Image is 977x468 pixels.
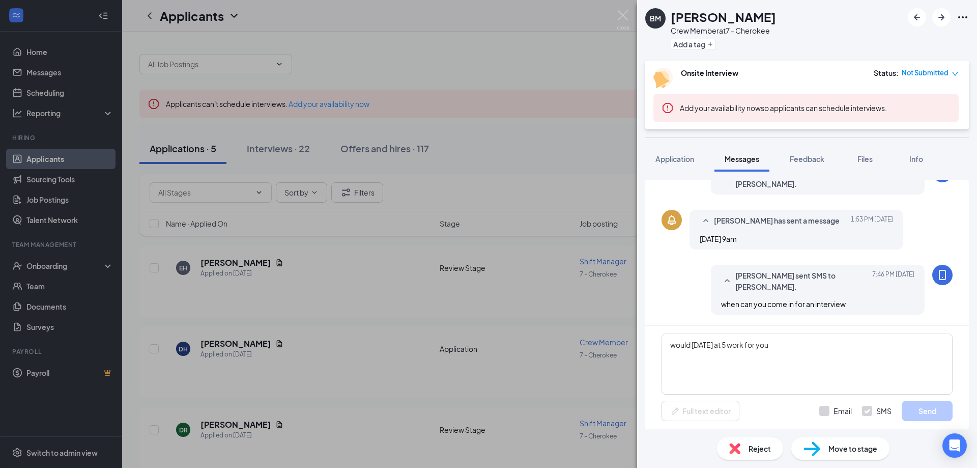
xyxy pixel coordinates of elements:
[902,68,949,78] span: Not Submitted
[721,299,846,309] span: when can you come in for an interview
[680,103,887,113] span: so applicants can schedule interviews.
[749,443,771,454] span: Reject
[902,401,953,421] button: Send
[666,214,678,226] svg: Bell
[872,270,914,292] span: [DATE] 7:46 PM
[932,8,951,26] button: ArrowRight
[828,443,877,454] span: Move to stage
[655,154,694,163] span: Application
[957,11,969,23] svg: Ellipses
[671,39,716,49] button: PlusAdd a tag
[721,275,733,287] svg: SmallChevronUp
[725,154,759,163] span: Messages
[909,154,923,163] span: Info
[671,25,776,36] div: Crew Member at 7 - Cherokee
[936,269,949,281] svg: MobileSms
[735,270,869,292] span: [PERSON_NAME] sent SMS to [PERSON_NAME].
[851,215,893,227] span: [DATE] 1:53 PM
[707,41,713,47] svg: Plus
[714,215,840,227] span: [PERSON_NAME] has sent a message
[662,102,674,114] svg: Error
[662,334,953,395] textarea: would [DATE] at 5 work for you
[952,70,959,77] span: down
[680,103,761,113] button: Add your availability now
[662,401,739,421] button: Full text editorPen
[790,154,824,163] span: Feedback
[911,11,923,23] svg: ArrowLeftNew
[908,8,926,26] button: ArrowLeftNew
[935,11,947,23] svg: ArrowRight
[942,433,967,458] div: Open Intercom Messenger
[670,406,680,416] svg: Pen
[857,154,873,163] span: Files
[671,8,776,25] h1: [PERSON_NAME]
[700,234,737,243] span: [DATE] 9am
[874,68,899,78] div: Status :
[700,215,712,227] svg: SmallChevronUp
[681,68,738,77] b: Onsite Interview
[650,13,661,23] div: BM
